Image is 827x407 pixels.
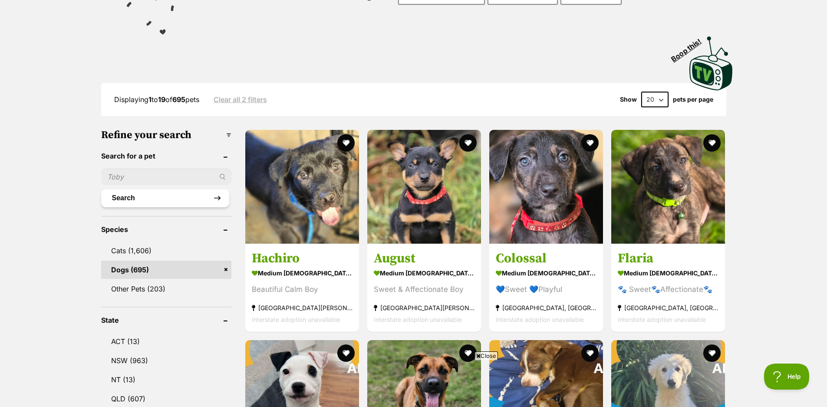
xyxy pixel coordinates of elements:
[496,302,596,314] strong: [GEOGRAPHIC_DATA], [GEOGRAPHIC_DATA]
[496,316,584,323] span: Interstate adoption unavailable
[374,250,474,267] h3: August
[618,284,718,295] div: 🐾 Sweet🐾Affectionate🐾
[158,95,165,104] strong: 19
[101,280,231,298] a: Other Pets (203)
[252,316,340,323] span: Interstate adoption unavailable
[374,302,474,314] strong: [GEOGRAPHIC_DATA][PERSON_NAME][GEOGRAPHIC_DATA]
[101,316,231,324] header: State
[172,95,185,104] strong: 695
[489,130,603,244] img: Colossal - Keeshond x Australian Kelpie Dog
[101,351,231,370] a: NSW (963)
[618,316,706,323] span: Interstate adoption unavailable
[374,284,474,295] div: Sweet & Affectionate Boy
[620,96,637,103] span: Show
[114,95,199,104] span: Displaying to of pets
[459,134,477,152] button: favourite
[496,284,596,295] div: 💙Sweet 💙Playful
[581,344,599,362] button: favourite
[101,242,231,260] a: Cats (1,606)
[581,134,599,152] button: favourite
[374,316,462,323] span: Interstate adoption unavailable
[337,344,355,362] button: favourite
[374,267,474,279] strong: medium [DEMOGRAPHIC_DATA] Dog
[669,32,709,63] span: Boop this!
[252,250,353,267] h3: Hachiro
[496,267,596,279] strong: medium [DEMOGRAPHIC_DATA] Dog
[367,130,481,244] img: August - Australian Kelpie Dog
[611,244,725,332] a: Flaria medium [DEMOGRAPHIC_DATA] Dog 🐾 Sweet🐾Affectionate🐾 [GEOGRAPHIC_DATA], [GEOGRAPHIC_DATA] I...
[764,364,810,390] iframe: Help Scout Beacon - Open
[474,351,498,360] span: Close
[252,302,353,314] strong: [GEOGRAPHIC_DATA][PERSON_NAME][GEOGRAPHIC_DATA]
[704,134,721,152] button: favourite
[101,152,231,160] header: Search for a pet
[689,36,733,90] img: PetRescue TV logo
[689,29,733,92] a: Boop this!
[101,371,231,389] a: NT (13)
[245,130,359,244] img: Hachiro - Australian Kelpie Dog
[459,344,477,362] button: favourite
[367,244,481,332] a: August medium [DEMOGRAPHIC_DATA] Dog Sweet & Affectionate Boy [GEOGRAPHIC_DATA][PERSON_NAME][GEOG...
[101,261,231,279] a: Dogs (695)
[252,284,353,295] div: Beautiful Calm Boy
[252,267,353,279] strong: medium [DEMOGRAPHIC_DATA] Dog
[704,344,721,362] button: favourite
[101,225,231,233] header: Species
[101,189,229,207] button: Search
[337,134,355,152] button: favourite
[618,267,718,279] strong: medium [DEMOGRAPHIC_DATA] Dog
[203,364,624,403] iframe: Advertisement
[101,169,231,185] input: Toby
[618,302,718,314] strong: [GEOGRAPHIC_DATA], [GEOGRAPHIC_DATA]
[673,96,713,103] label: pets per page
[148,95,152,104] strong: 1
[611,130,725,244] img: Flaria - Keeshond x Australian Kelpie Dog
[496,250,596,267] h3: Colossal
[245,244,359,332] a: Hachiro medium [DEMOGRAPHIC_DATA] Dog Beautiful Calm Boy [GEOGRAPHIC_DATA][PERSON_NAME][GEOGRAPHI...
[101,332,231,351] a: ACT (13)
[101,129,231,141] h3: Refine your search
[489,244,603,332] a: Colossal medium [DEMOGRAPHIC_DATA] Dog 💙Sweet 💙Playful [GEOGRAPHIC_DATA], [GEOGRAPHIC_DATA] Inter...
[214,96,267,103] a: Clear all 2 filters
[618,250,718,267] h3: Flaria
